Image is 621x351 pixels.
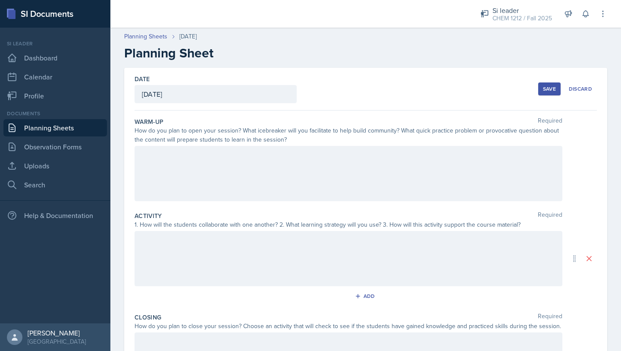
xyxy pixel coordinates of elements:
div: [DATE] [179,32,197,41]
a: Uploads [3,157,107,174]
a: Observation Forms [3,138,107,155]
a: Planning Sheets [3,119,107,136]
label: Closing [135,313,161,322]
label: Warm-Up [135,117,163,126]
a: Profile [3,87,107,104]
div: Si leader [492,5,552,16]
a: Planning Sheets [124,32,167,41]
div: Documents [3,110,107,117]
button: Add [352,290,380,303]
div: How do you plan to open your session? What icebreaker will you facilitate to help build community... [135,126,562,144]
a: Dashboard [3,49,107,66]
span: Required [538,117,562,126]
div: 1. How will the students collaborate with one another? 2. What learning strategy will you use? 3.... [135,220,562,229]
a: Calendar [3,68,107,85]
div: [GEOGRAPHIC_DATA] [28,337,86,346]
div: Si leader [3,40,107,47]
div: Help & Documentation [3,207,107,224]
div: How do you plan to close your session? Choose an activity that will check to see if the students ... [135,322,562,331]
div: Add [357,293,375,300]
label: Activity [135,212,162,220]
div: Discard [569,85,592,92]
div: CHEM 1212 / Fall 2025 [492,14,552,23]
h2: Planning Sheet [124,45,607,61]
button: Discard [564,82,597,95]
span: Required [538,212,562,220]
button: Save [538,82,561,95]
div: Save [543,85,556,92]
a: Search [3,176,107,193]
span: Required [538,313,562,322]
label: Date [135,75,150,83]
div: [PERSON_NAME] [28,329,86,337]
